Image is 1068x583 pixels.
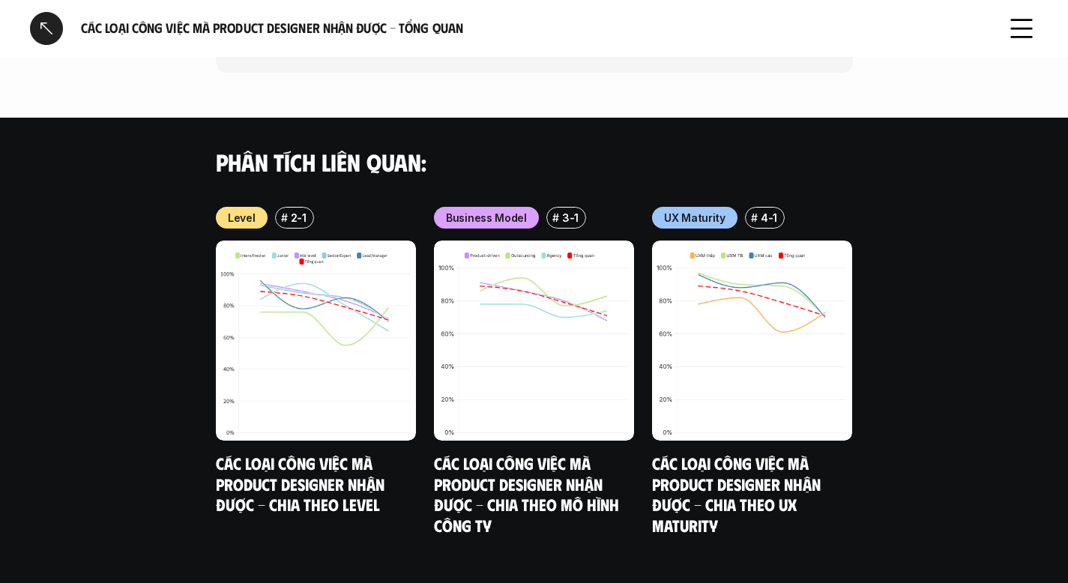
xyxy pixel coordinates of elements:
h6: Các loại công việc mà Product Designer nhận được - Tổng quan [81,19,987,37]
p: 3-1 [562,210,579,226]
p: 2-1 [290,210,306,226]
p: Level [228,210,256,226]
p: UX Maturity [664,210,725,226]
h6: # [751,211,758,223]
a: Các loại công việc mà Product Designer nhận được - Chia theo mô hình công ty [434,453,623,535]
h6: # [280,211,287,223]
h4: Phân tích liên quan: [216,148,853,176]
h6: # [552,211,559,223]
a: Các loại công việc mà Product Designer nhận được - Chia theo Level [216,453,388,514]
p: 4-1 [761,210,777,226]
a: Các loại công việc mà Product Designer nhận được - Chia theo UX Maturity [652,453,824,535]
p: Business Model [446,210,527,226]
